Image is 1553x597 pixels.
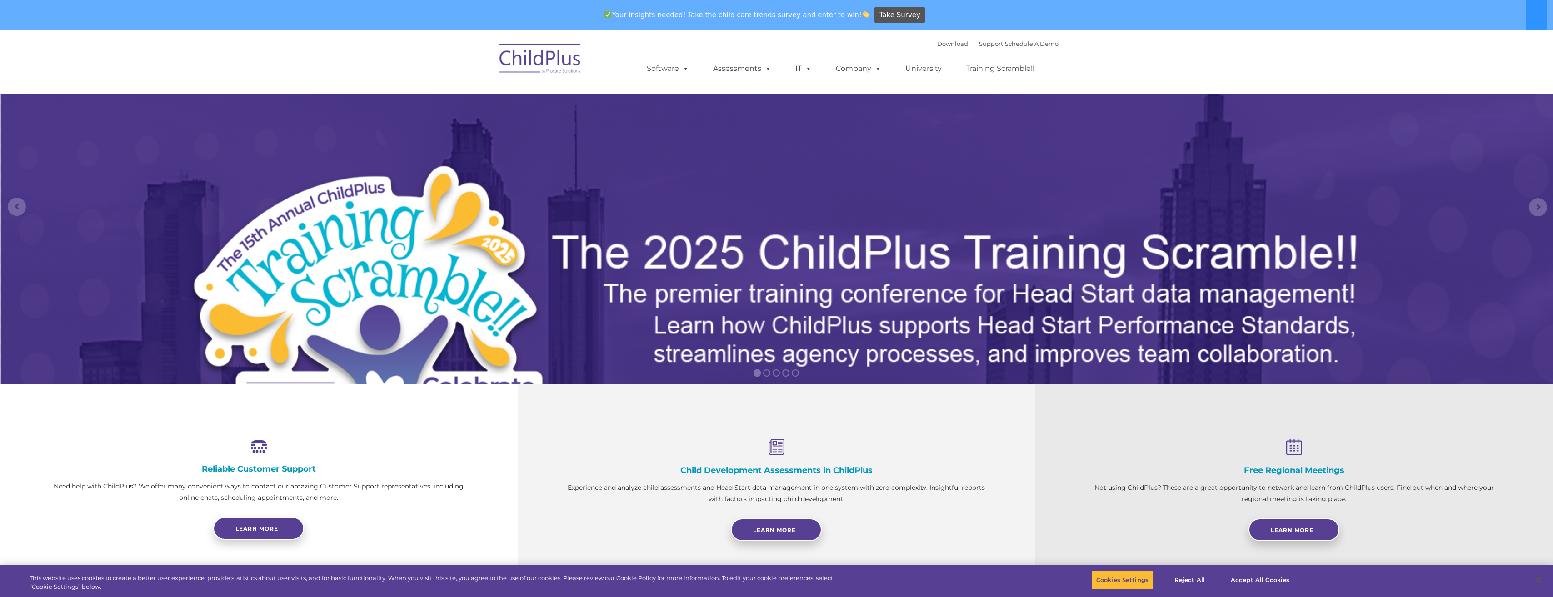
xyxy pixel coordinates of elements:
a: Assessments [704,60,780,78]
a: IT [786,60,821,78]
button: Accept All Cookies [1226,571,1294,590]
span: Learn More [753,527,796,533]
img: ✅ [604,11,611,18]
span: Your insights needed! Take the child care trends survey and enter to win! [601,6,873,24]
a: Take Survey [874,7,925,23]
font: | [937,40,1059,47]
p: Experience and analyze child assessments and Head Start data management in one system with zero c... [563,482,990,505]
a: Software [638,60,698,78]
a: Schedule A Demo [1005,40,1059,47]
h4: Reliable Customer Support [45,464,472,474]
a: Learn More [1248,518,1339,541]
p: Not using ChildPlus? These are a great opportunity to network and learn from ChildPlus users. Fin... [1081,482,1508,505]
a: Company [827,60,890,78]
span: Learn More [1271,527,1313,533]
div: This website uses cookies to create a better user experience, provide statistics about user visit... [30,574,854,592]
a: Learn More [731,518,822,541]
a: University [896,60,951,78]
a: Learn more [213,517,304,540]
span: Last name [126,60,154,67]
p: Need help with ChildPlus? We offer many convenient ways to contact our amazing Customer Support r... [45,481,472,503]
a: Support [979,40,1003,47]
span: Learn more [235,525,278,532]
a: Training Scramble!! [957,60,1044,78]
button: Close [1528,570,1548,590]
button: Cookies Settings [1091,571,1154,590]
img: 👏 [862,11,869,18]
img: ChildPlus by Procare Solutions [495,37,586,83]
button: Reject All [1161,571,1218,590]
span: Phone number [126,97,165,104]
span: Take Survey [879,7,920,23]
h4: Free Regional Meetings [1081,465,1508,475]
h4: Child Development Assessments in ChildPlus [563,465,990,475]
a: Download [937,40,968,47]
